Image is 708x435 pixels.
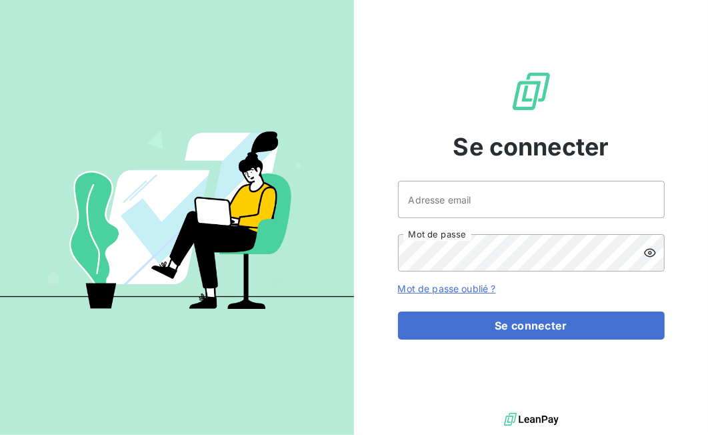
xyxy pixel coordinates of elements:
input: placeholder [398,181,665,218]
a: Mot de passe oublié ? [398,283,496,294]
img: Logo LeanPay [510,70,553,113]
span: Se connecter [453,129,609,165]
img: logo [504,410,559,430]
button: Se connecter [398,312,665,340]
